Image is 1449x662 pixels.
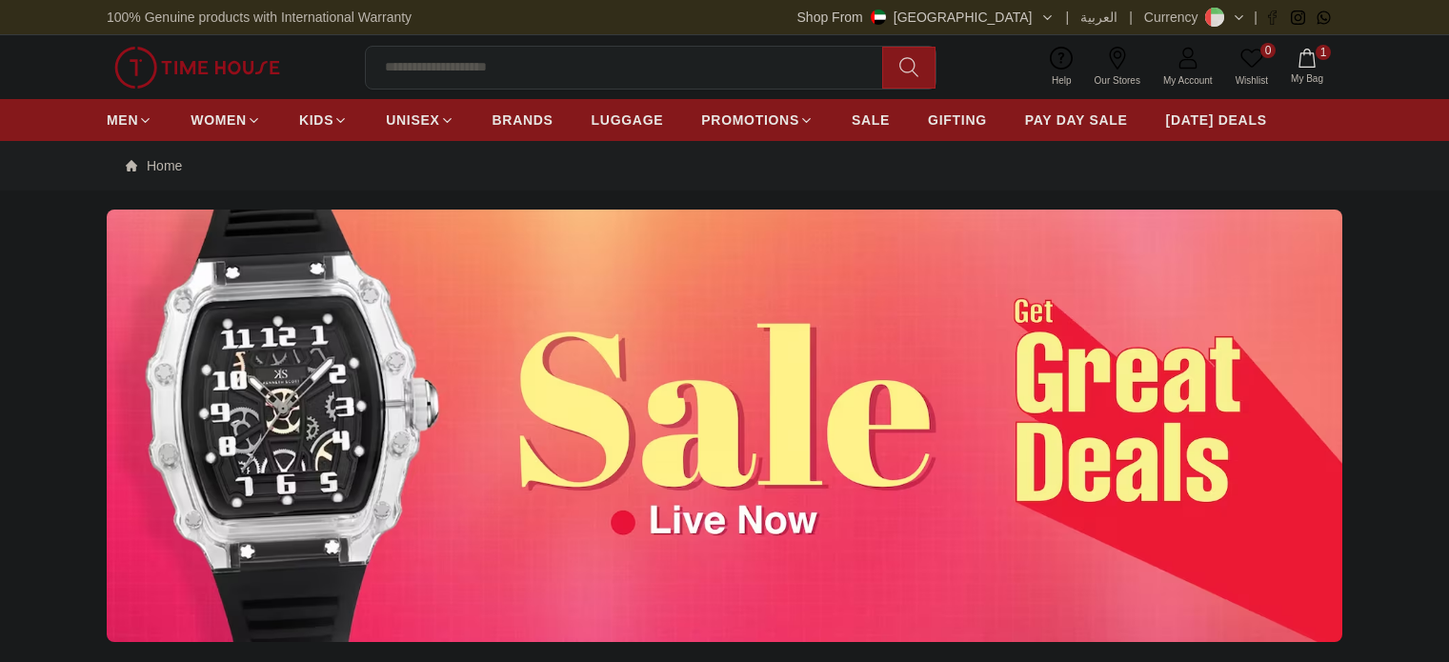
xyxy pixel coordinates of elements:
nav: Breadcrumb [107,141,1342,191]
a: KIDS [299,103,348,137]
a: Home [126,156,182,175]
a: Our Stores [1083,43,1152,91]
span: Wishlist [1228,73,1276,88]
a: Facebook [1265,10,1279,25]
span: 100% Genuine products with International Warranty [107,8,412,27]
a: PROMOTIONS [701,103,814,137]
span: SALE [852,110,890,130]
span: PROMOTIONS [701,110,799,130]
div: Currency [1144,8,1206,27]
a: 0Wishlist [1224,43,1279,91]
a: WOMEN [191,103,261,137]
a: [DATE] DEALS [1166,103,1267,137]
span: KIDS [299,110,333,130]
span: BRANDS [493,110,553,130]
span: LUGGAGE [592,110,664,130]
span: WOMEN [191,110,247,130]
a: MEN [107,103,152,137]
span: My Bag [1283,71,1331,86]
a: Whatsapp [1317,10,1331,25]
span: Help [1044,73,1079,88]
span: | [1129,8,1133,27]
img: ... [114,47,280,89]
a: LUGGAGE [592,103,664,137]
a: Instagram [1291,10,1305,25]
img: ... [107,210,1342,642]
button: العربية [1080,8,1117,27]
a: GIFTING [928,103,987,137]
span: | [1254,8,1258,27]
span: MEN [107,110,138,130]
span: 0 [1260,43,1276,58]
a: SALE [852,103,890,137]
span: Our Stores [1087,73,1148,88]
span: [DATE] DEALS [1166,110,1267,130]
a: PAY DAY SALE [1025,103,1128,137]
button: 1My Bag [1279,45,1335,90]
span: PAY DAY SALE [1025,110,1128,130]
span: 1 [1316,45,1331,60]
span: | [1066,8,1070,27]
img: United Arab Emirates [871,10,886,25]
span: My Account [1156,73,1220,88]
a: UNISEX [386,103,453,137]
span: UNISEX [386,110,439,130]
a: BRANDS [493,103,553,137]
span: GIFTING [928,110,987,130]
a: Help [1040,43,1083,91]
button: Shop From[GEOGRAPHIC_DATA] [797,8,1055,27]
